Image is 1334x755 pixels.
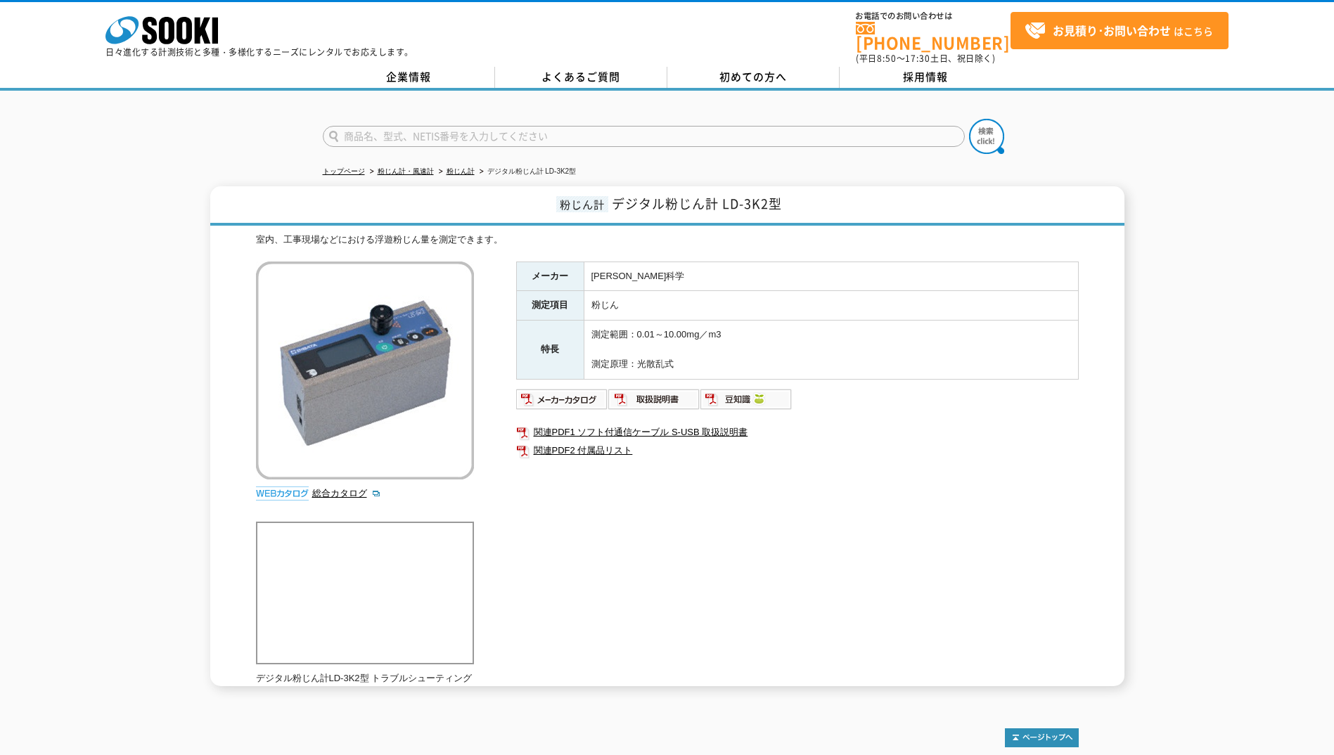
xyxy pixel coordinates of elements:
[700,397,793,408] a: 豆知識
[477,164,577,179] li: デジタル粉じん計 LD-3K2型
[969,119,1004,154] img: btn_search.png
[516,262,584,291] th: メーカー
[584,321,1078,379] td: 測定範囲：0.01～10.00mg／m3 測定原理：光散乱式
[312,488,381,498] a: 総合カタログ
[256,486,309,501] img: webカタログ
[856,52,995,65] span: (平日 ～ 土日、祝日除く)
[856,12,1011,20] span: お電話でのお問い合わせは
[905,52,930,65] span: 17:30
[608,388,700,411] img: 取扱説明書
[323,126,965,147] input: 商品名、型式、NETIS番号を入力してください
[516,291,584,321] th: 測定項目
[840,67,1012,88] a: 採用情報
[719,69,787,84] span: 初めての方へ
[516,423,1079,441] a: 関連PDF1 ソフト付通信ケーブル S-USB 取扱説明書
[516,388,608,411] img: メーカーカタログ
[495,67,667,88] a: よくあるご質問
[700,388,793,411] img: 豆知識
[612,194,782,213] span: デジタル粉じん計 LD-3K2型
[1025,20,1213,41] span: はこちら
[516,321,584,379] th: 特長
[584,291,1078,321] td: 粉じん
[1011,12,1229,49] a: お見積り･お問い合わせはこちら
[256,233,1079,247] div: 室内、工事現場などにおける浮遊粉じん量を測定できます。
[447,167,475,175] a: 粉じん計
[105,48,413,56] p: 日々進化する計測技術と多種・多様化するニーズにレンタルでお応えします。
[516,397,608,408] a: メーカーカタログ
[323,67,495,88] a: 企業情報
[256,262,474,479] img: デジタル粉じん計 LD-3K2型
[516,441,1079,460] a: 関連PDF2 付属品リスト
[256,671,474,686] p: デジタル粉じん計LD-3K2型 トラブルシューティング
[856,22,1011,51] a: [PHONE_NUMBER]
[584,262,1078,291] td: [PERSON_NAME]科学
[877,52,897,65] span: 8:50
[1005,728,1079,747] img: トップページへ
[378,167,434,175] a: 粉じん計・風速計
[667,67,840,88] a: 初めての方へ
[556,196,608,212] span: 粉じん計
[608,397,700,408] a: 取扱説明書
[323,167,365,175] a: トップページ
[1053,22,1171,39] strong: お見積り･お問い合わせ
